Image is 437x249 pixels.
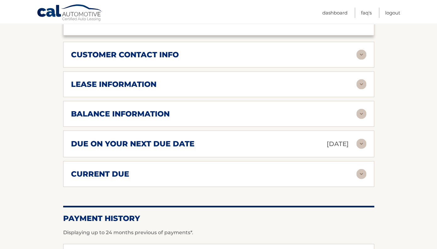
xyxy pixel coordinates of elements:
[71,50,179,59] h2: customer contact info
[361,8,372,18] a: FAQ's
[71,169,129,179] h2: current due
[322,8,347,18] a: Dashboard
[356,139,366,149] img: accordion-rest.svg
[356,50,366,60] img: accordion-rest.svg
[37,4,103,22] a: Cal Automotive
[385,8,400,18] a: Logout
[63,214,374,223] h2: Payment History
[356,109,366,119] img: accordion-rest.svg
[71,109,170,119] h2: balance information
[71,139,194,149] h2: due on your next due date
[356,79,366,89] img: accordion-rest.svg
[327,139,349,150] p: [DATE]
[63,229,374,236] p: Displaying up to 24 months previous of payments*.
[356,169,366,179] img: accordion-rest.svg
[71,80,156,89] h2: lease information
